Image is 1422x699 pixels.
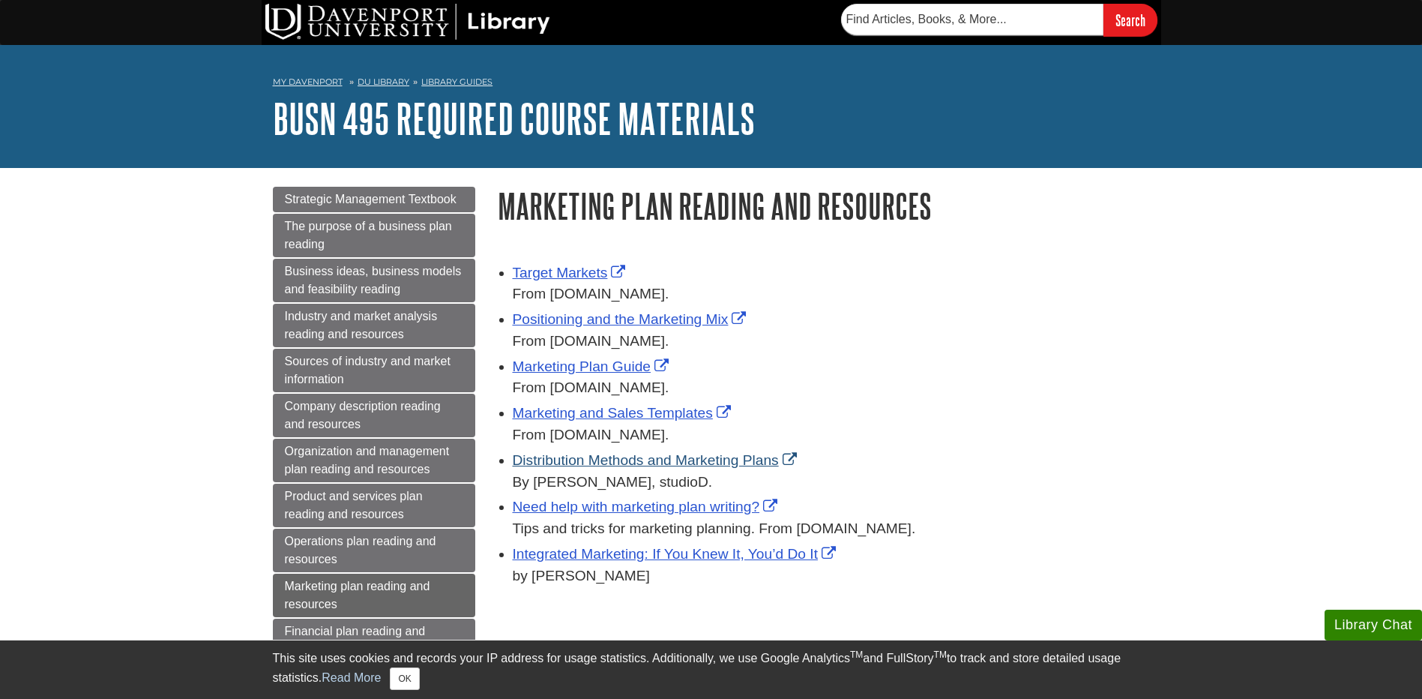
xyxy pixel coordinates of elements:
[273,76,343,88] a: My Davenport
[513,518,1150,540] div: Tips and tricks for marketing planning. From [DOMAIN_NAME].
[273,484,475,527] a: Product and services plan reading and resources
[322,671,381,684] a: Read More
[273,619,475,662] a: Financial plan reading and resources
[841,4,1103,35] input: Find Articles, Books, & More...
[273,649,1150,690] div: This site uses cookies and records your IP address for usage statistics. Additionally, we use Goo...
[513,499,782,514] a: Link opens in new window
[285,265,462,295] span: Business ideas, business models and feasibility reading
[513,283,1150,305] div: From [DOMAIN_NAME].
[1325,610,1422,640] button: Library Chat
[390,667,419,690] button: Close
[273,349,475,392] a: Sources of industry and market information
[513,358,673,374] a: Link opens in new window
[285,625,426,655] span: Financial plan reading and resources
[273,304,475,347] a: Industry and market analysis reading and resources
[265,4,550,40] img: DU Library
[513,424,1150,446] div: From [DOMAIN_NAME].
[513,472,1150,493] div: By [PERSON_NAME], studioD.
[273,72,1150,96] nav: breadcrumb
[285,580,430,610] span: Marketing plan reading and resources
[358,76,409,87] a: DU Library
[273,574,475,617] a: Marketing plan reading and resources
[273,394,475,437] a: Company description reading and resources
[498,187,1150,225] h1: Marketing plan reading and resources
[285,400,441,430] span: Company description reading and resources
[513,311,750,327] a: Link opens in new window
[513,265,630,280] a: Link opens in new window
[285,535,436,565] span: Operations plan reading and resources
[273,259,475,302] a: Business ideas, business models and feasibility reading
[513,331,1150,352] div: From [DOMAIN_NAME].
[285,220,452,250] span: The purpose of a business plan reading
[285,355,451,385] span: Sources of industry and market information
[513,565,1150,587] div: by [PERSON_NAME]
[285,445,450,475] span: Organization and management plan reading and resources
[934,649,947,660] sup: TM
[513,452,801,468] a: Link opens in new window
[841,4,1157,36] form: Searches DU Library's articles, books, and more
[850,649,863,660] sup: TM
[273,187,475,212] a: Strategic Management Textbook
[273,95,755,142] a: BUSN 495 Required Course Materials
[1103,4,1157,36] input: Search
[285,193,457,205] span: Strategic Management Textbook
[421,76,492,87] a: Library Guides
[273,529,475,572] a: Operations plan reading and resources
[273,214,475,257] a: The purpose of a business plan reading
[513,405,735,421] a: Link opens in new window
[513,546,840,562] a: Link opens in new window
[273,439,475,482] a: Organization and management plan reading and resources
[513,377,1150,399] div: From [DOMAIN_NAME].
[285,310,438,340] span: Industry and market analysis reading and resources
[285,490,423,520] span: Product and services plan reading and resources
